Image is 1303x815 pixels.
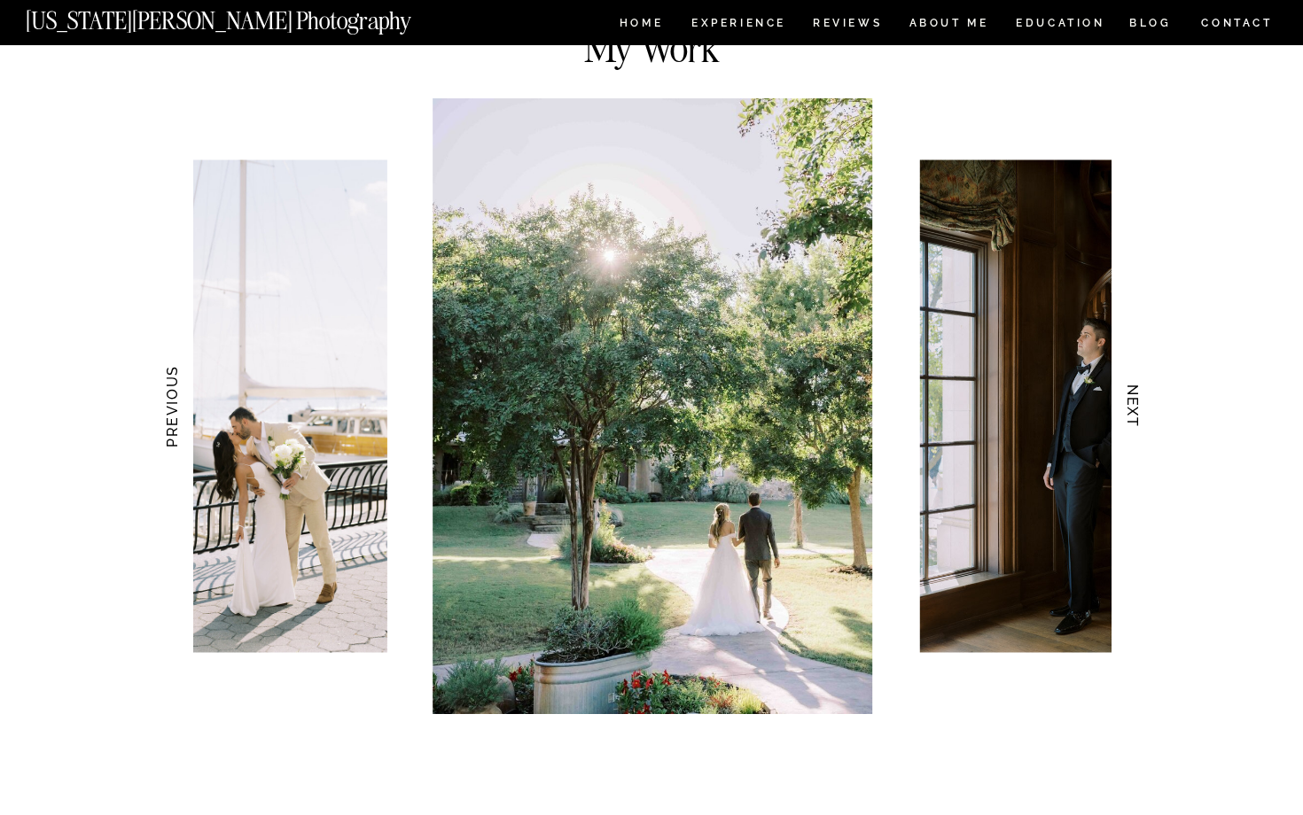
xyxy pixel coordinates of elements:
[520,28,783,59] h2: My Work
[162,351,181,462] h3: PREVIOUS
[1200,13,1274,33] a: CONTACT
[691,18,784,33] a: Experience
[909,18,989,33] a: ABOUT ME
[1129,18,1172,33] a: BLOG
[609,1,695,21] h2: VIEW
[1014,18,1107,33] a: EDUCATION
[26,9,471,24] a: [US_STATE][PERSON_NAME] Photography
[616,18,667,33] a: HOME
[1124,351,1143,462] h3: NEXT
[813,18,879,33] a: REVIEWS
